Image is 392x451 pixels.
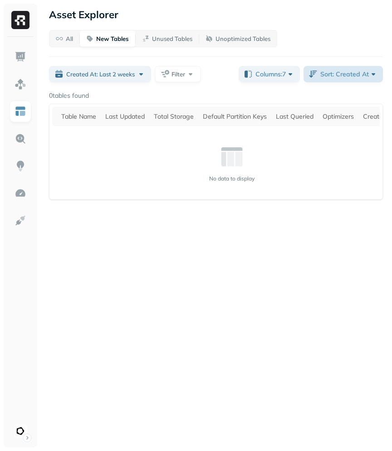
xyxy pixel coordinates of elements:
button: Created At: Last 2 weeks [49,66,151,82]
p: 0 tables found [49,91,89,100]
div: Default Partition Keys [203,112,267,121]
img: Integrations [15,215,26,226]
div: Table Name [61,112,96,121]
img: Query Explorer [15,133,26,145]
img: Assets [15,78,26,90]
img: Ryft [11,11,29,29]
p: New Tables [96,35,129,43]
button: Filter [155,66,201,82]
p: All [66,35,73,43]
img: Ludeo [14,425,27,437]
span: Created At: Last 2 weeks [66,70,135,79]
span: Columns: 7 [255,70,295,79]
div: Last Updated [105,112,145,121]
img: Optimization [15,187,26,199]
div: Total Storage [154,112,194,121]
div: Last Queried [276,112,314,121]
button: Sort: Created At [304,66,383,82]
p: No data to display [209,175,255,182]
img: Insights [15,160,26,172]
p: Unused Tables [152,35,192,43]
span: Sort: Created At [320,70,378,79]
img: Asset Explorer [15,105,26,117]
img: Dashboard [15,51,26,63]
p: Asset Explorer [49,8,118,21]
button: Columns:7 [239,66,300,82]
p: Unoptimized Tables [216,35,270,43]
span: Filter [171,70,185,79]
div: Optimizers [323,112,354,121]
